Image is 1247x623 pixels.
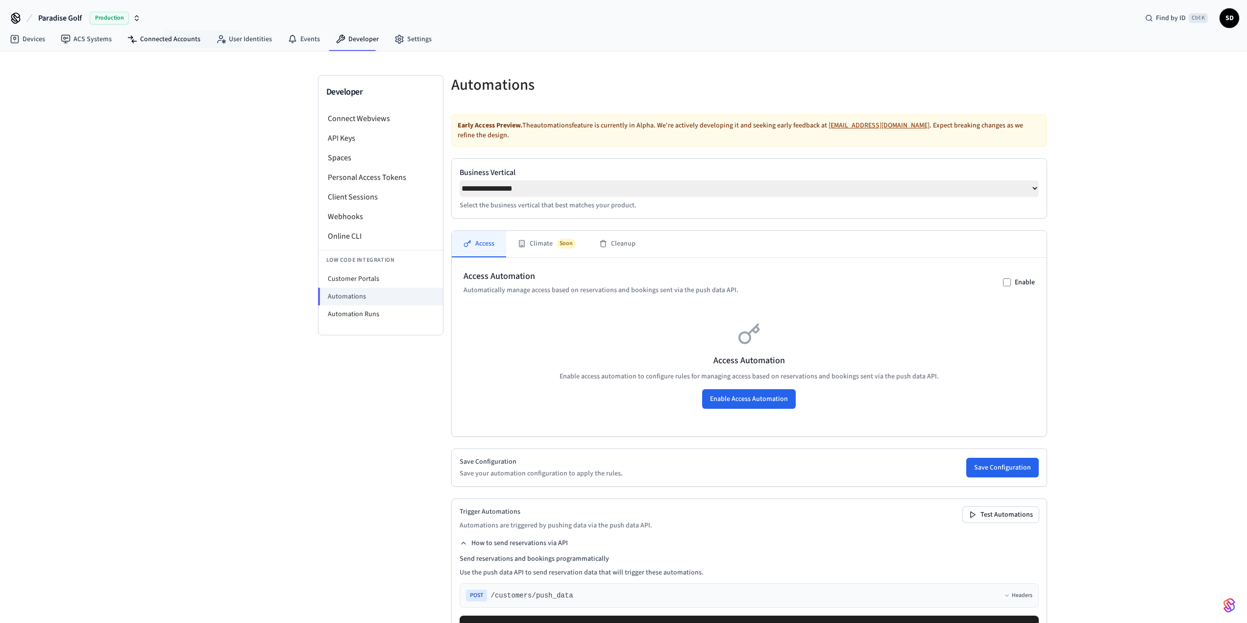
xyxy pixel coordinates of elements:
[464,270,738,283] h2: Access Automation
[460,469,623,478] p: Save your automation configuration to apply the rules.
[460,167,1039,178] label: Business Vertical
[120,30,208,48] a: Connected Accounts
[318,270,443,288] li: Customer Portals
[458,121,522,130] strong: Early Access Preview.
[460,521,652,530] p: Automations are triggered by pushing data via the push data API.
[451,114,1047,147] div: The automations feature is currently in Alpha. We're actively developing it and seeking early fee...
[318,305,443,323] li: Automation Runs
[966,458,1039,477] button: Save Configuration
[460,457,623,467] h2: Save Configuration
[328,30,387,48] a: Developer
[829,121,929,130] a: [EMAIL_ADDRESS][DOMAIN_NAME]
[1137,9,1216,27] div: Find by IDCtrl K
[387,30,440,48] a: Settings
[208,30,280,48] a: User Identities
[90,12,129,25] span: Production
[38,12,82,24] span: Paradise Golf
[557,239,576,249] span: Soon
[464,354,1035,368] h3: Access Automation
[318,226,443,246] li: Online CLI
[1004,592,1032,599] button: Headers
[1189,13,1208,23] span: Ctrl K
[464,372,1035,381] p: Enable access automation to configure rules for managing access based on reservations and booking...
[491,591,573,600] span: /customers/push_data
[464,285,738,295] p: Automatically manage access based on reservations and bookings sent via the push data API.
[1156,13,1186,23] span: Find by ID
[318,148,443,168] li: Spaces
[318,288,443,305] li: Automations
[460,538,568,548] button: How to send reservations via API
[506,231,587,257] button: ClimateSoon
[53,30,120,48] a: ACS Systems
[460,568,1039,577] p: Use the push data API to send reservation data that will trigger these automations.
[318,109,443,128] li: Connect Webviews
[702,389,796,409] button: Enable Access Automation
[587,231,647,257] button: Cleanup
[318,128,443,148] li: API Keys
[1223,598,1235,613] img: SeamLogoGradient.69752ec5.svg
[2,30,53,48] a: Devices
[466,590,487,601] span: POST
[1015,277,1035,287] label: Enable
[1220,8,1239,28] button: SD
[460,507,652,517] h2: Trigger Automations
[318,207,443,226] li: Webhooks
[460,200,1039,210] p: Select the business vertical that best matches your product.
[318,168,443,187] li: Personal Access Tokens
[326,85,435,99] h3: Developer
[963,507,1039,523] button: Test Automations
[1221,9,1238,27] span: SD
[452,231,506,257] button: Access
[460,554,1039,564] h4: Send reservations and bookings programmatically
[451,75,743,95] h5: Automations
[318,187,443,207] li: Client Sessions
[280,30,328,48] a: Events
[318,250,443,270] li: Low Code Integration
